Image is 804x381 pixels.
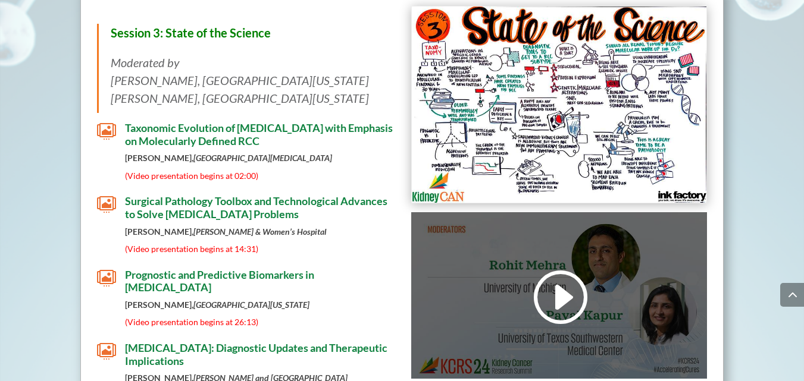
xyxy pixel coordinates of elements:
[111,26,271,40] strong: Session 3: State of the Science
[97,122,116,141] span: 
[125,171,258,181] span: (Video presentation begins at 02:00)
[125,153,332,163] strong: [PERSON_NAME],
[125,317,258,327] span: (Video presentation begins at 26:13)
[193,153,332,163] em: [GEOGRAPHIC_DATA][MEDICAL_DATA]
[125,300,309,310] strong: [PERSON_NAME],
[125,244,258,254] span: (Video presentation begins at 14:31)
[97,195,116,214] span: 
[125,121,393,147] span: Taxonomic Evolution of [MEDICAL_DATA] with Emphasis on Molecularly Defined RCC
[193,300,309,310] em: [GEOGRAPHIC_DATA][US_STATE]
[97,342,116,361] span: 
[97,269,116,288] span: 
[125,226,327,237] strong: [PERSON_NAME],
[193,226,327,237] em: [PERSON_NAME] & Women’s Hospital
[125,194,387,221] span: Surgical Pathology Toolbox and Technological Advances to Solve [MEDICAL_DATA] Problems
[412,7,706,203] img: KidneyCan_Session 3 - Ink Factory _Web
[125,268,314,294] span: Prognostic and Predictive Biomarkers in [MEDICAL_DATA]
[125,341,387,367] span: [MEDICAL_DATA]: Diagnostic Updates and Therapeutic Implications
[111,55,369,105] em: Moderated by [PERSON_NAME], [GEOGRAPHIC_DATA][US_STATE][PERSON_NAME], [GEOGRAPHIC_DATA][US_STATE]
